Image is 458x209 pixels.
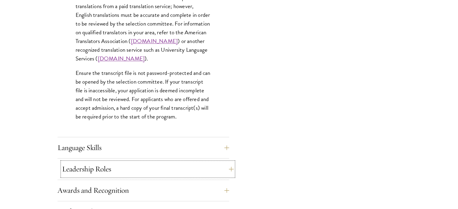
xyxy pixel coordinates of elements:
button: Awards and Recognition [58,183,229,198]
button: Language Skills [58,140,229,155]
p: Ensure the transcript file is not password-protected and can be opened by the selection committee... [76,69,211,121]
a: [DOMAIN_NAME] [98,54,145,63]
a: [DOMAIN_NAME] [131,37,178,45]
button: Leadership Roles [62,162,234,176]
